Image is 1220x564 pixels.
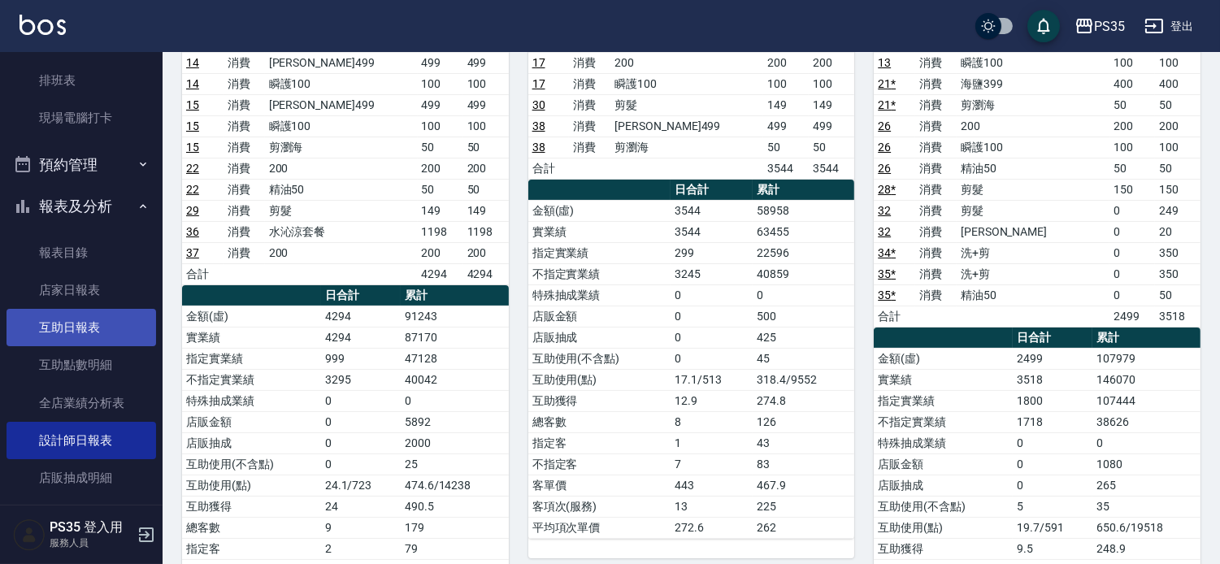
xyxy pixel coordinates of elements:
[7,99,156,137] a: 現場電腦打卡
[1155,94,1200,115] td: 50
[528,432,671,453] td: 指定客
[753,180,854,201] th: 累計
[753,369,854,390] td: 318.4/9552
[1092,390,1200,411] td: 107444
[957,115,1109,137] td: 200
[528,180,855,539] table: a dense table
[1013,432,1092,453] td: 0
[528,242,671,263] td: 指定實業績
[671,221,753,242] td: 3544
[528,327,671,348] td: 店販抽成
[753,200,854,221] td: 58958
[1109,158,1155,179] td: 50
[532,56,545,69] a: 17
[753,306,854,327] td: 500
[1155,115,1200,137] td: 200
[182,517,321,538] td: 總客數
[186,204,199,217] a: 29
[7,62,156,99] a: 排班表
[874,411,1013,432] td: 不指定實業績
[671,306,753,327] td: 0
[182,348,321,369] td: 指定實業績
[418,263,463,284] td: 4294
[763,158,809,179] td: 3544
[1109,94,1155,115] td: 50
[321,411,401,432] td: 0
[321,285,401,306] th: 日合計
[753,242,854,263] td: 22596
[1109,200,1155,221] td: 0
[957,94,1109,115] td: 剪瀏海
[13,518,46,551] img: Person
[7,144,156,186] button: 預約管理
[753,496,854,517] td: 225
[186,183,199,196] a: 22
[753,348,854,369] td: 45
[1155,158,1200,179] td: 50
[182,432,321,453] td: 店販抽成
[671,263,753,284] td: 3245
[915,158,957,179] td: 消費
[182,538,321,559] td: 指定客
[874,496,1013,517] td: 互助使用(不含點)
[321,538,401,559] td: 2
[182,263,224,284] td: 合計
[182,306,321,327] td: 金額(虛)
[224,179,265,200] td: 消費
[610,73,763,94] td: 瞬護100
[957,200,1109,221] td: 剪髮
[528,158,570,179] td: 合計
[809,73,854,94] td: 100
[874,348,1013,369] td: 金額(虛)
[753,221,854,242] td: 63455
[753,327,854,348] td: 425
[569,52,610,73] td: 消費
[1109,263,1155,284] td: 0
[957,242,1109,263] td: 洗+剪
[569,137,610,158] td: 消費
[671,496,753,517] td: 13
[528,517,671,538] td: 平均項次單價
[1155,284,1200,306] td: 50
[915,73,957,94] td: 消費
[1092,432,1200,453] td: 0
[569,73,610,94] td: 消費
[463,73,509,94] td: 100
[7,185,156,228] button: 報表及分析
[1013,538,1092,559] td: 9.5
[878,162,891,175] a: 26
[401,411,509,432] td: 5892
[874,538,1013,559] td: 互助獲得
[7,234,156,271] a: 報表目錄
[401,475,509,496] td: 474.6/14238
[182,411,321,432] td: 店販金額
[1109,137,1155,158] td: 100
[671,327,753,348] td: 0
[182,390,321,411] td: 特殊抽成業績
[463,137,509,158] td: 50
[186,77,199,90] a: 14
[671,348,753,369] td: 0
[1013,517,1092,538] td: 19.7/591
[1013,369,1092,390] td: 3518
[224,94,265,115] td: 消費
[1155,200,1200,221] td: 249
[957,158,1109,179] td: 精油50
[224,158,265,179] td: 消費
[915,94,957,115] td: 消費
[321,453,401,475] td: 0
[50,519,132,536] h5: PS35 登入用
[186,225,199,238] a: 36
[671,180,753,201] th: 日合計
[1155,137,1200,158] td: 100
[671,411,753,432] td: 8
[182,369,321,390] td: 不指定實業績
[1092,475,1200,496] td: 265
[874,432,1013,453] td: 特殊抽成業績
[401,306,509,327] td: 91243
[321,390,401,411] td: 0
[528,306,671,327] td: 店販金額
[878,141,891,154] a: 26
[874,369,1013,390] td: 實業績
[321,348,401,369] td: 999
